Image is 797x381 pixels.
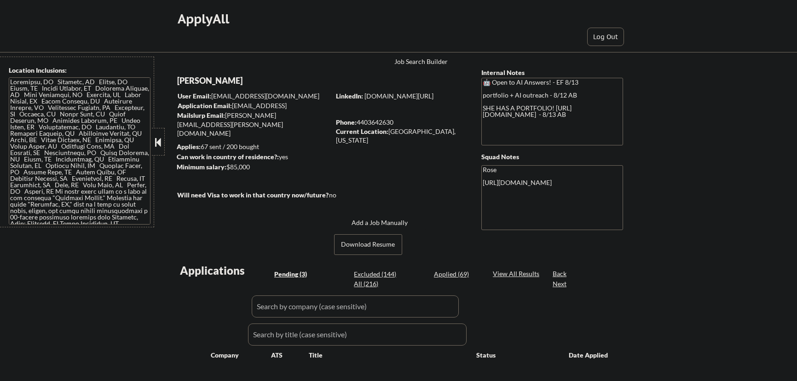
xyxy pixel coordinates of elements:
div: [PERSON_NAME] [177,75,366,87]
div: 4403642630 [336,118,466,127]
div: ApplyAll [178,11,232,27]
div: yes [177,152,327,162]
div: Title [309,351,468,360]
div: Applications [180,265,271,276]
div: no [329,190,355,200]
button: Add a Job Manually [333,214,426,231]
strong: Phone: [336,118,357,126]
div: [GEOGRAPHIC_DATA], [US_STATE] [336,127,466,145]
strong: Will need Visa to work in that country now/future?: [177,191,330,199]
div: Next [553,279,567,289]
strong: Current Location: [336,127,388,135]
input: Search by company (case sensitive) [252,295,459,317]
strong: Minimum salary: [177,163,226,171]
strong: User Email: [178,92,211,100]
strong: Applies: [177,143,201,150]
div: View All Results [493,269,542,278]
div: 67 sent / 200 bought [177,142,330,151]
div: Internal Notes [481,68,623,77]
a: [DOMAIN_NAME][URL] [364,92,433,100]
strong: Mailslurp Email: [177,111,225,119]
div: Status [476,346,555,363]
div: Applied (69) [434,270,480,279]
input: Search by title (case sensitive) [248,323,467,346]
strong: Can work in country of residence?: [177,153,279,161]
div: Back [553,269,567,278]
a: Job Search Builder [394,58,448,67]
div: Job Search Builder [394,58,448,65]
div: Date Applied [569,351,609,360]
div: Company [211,351,271,360]
strong: LinkedIn: [336,92,363,100]
button: Log Out [587,28,624,46]
div: [EMAIL_ADDRESS][DOMAIN_NAME] [178,92,330,101]
div: Pending (3) [274,270,320,279]
div: [PERSON_NAME][EMAIL_ADDRESS][PERSON_NAME][DOMAIN_NAME] [177,111,330,138]
div: [EMAIL_ADDRESS][DOMAIN_NAME] [178,101,330,119]
div: $85,000 [177,162,330,172]
div: All (216) [354,279,400,289]
button: Download Resume [334,234,402,255]
div: Location Inclusions: [9,66,150,75]
div: Excluded (144) [354,270,400,279]
strong: Application Email: [178,102,232,110]
div: Squad Notes [481,152,623,162]
div: ATS [271,351,309,360]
